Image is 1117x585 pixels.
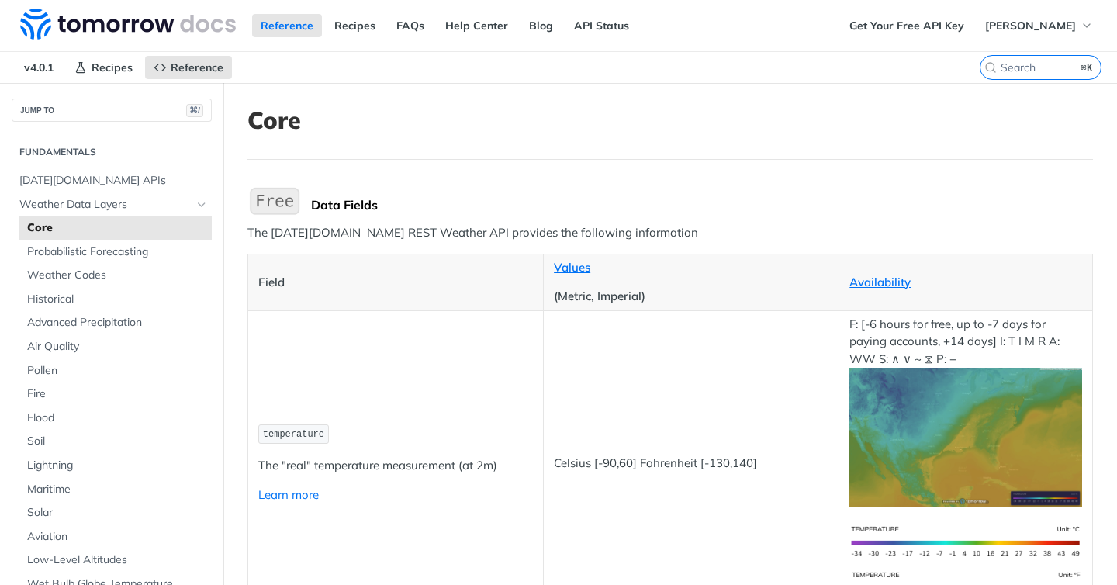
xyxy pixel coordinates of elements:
a: Aviation [19,525,212,549]
span: Weather Codes [27,268,208,283]
a: Probabilistic Forecasting [19,241,212,264]
span: Pollen [27,363,208,379]
a: Learn more [258,487,319,502]
a: Weather Data LayersHide subpages for Weather Data Layers [12,193,212,216]
span: Weather Data Layers [19,197,192,213]
span: Flood [27,410,208,426]
button: [PERSON_NAME] [977,14,1101,37]
span: v4.0.1 [16,56,62,79]
span: Solar [27,505,208,521]
a: Get Your Free API Key [841,14,973,37]
span: Reference [171,61,223,74]
p: F: [-6 hours for free, up to -7 days for paying accounts, +14 days] I: T I M R A: WW S: ∧ ∨ ~ ⧖ P: + [849,316,1082,507]
span: Fire [27,386,208,402]
p: The "real" temperature measurement (at 2m) [258,457,533,475]
a: FAQs [388,14,433,37]
a: Pollen [19,359,212,382]
span: Probabilistic Forecasting [27,244,208,260]
a: Reference [252,14,322,37]
span: Air Quality [27,339,208,355]
a: Availability [849,275,911,289]
img: Tomorrow.io Weather API Docs [20,9,236,40]
span: Lightning [27,458,208,473]
a: Advanced Precipitation [19,311,212,334]
a: Help Center [437,14,517,37]
span: Low-Level Altitudes [27,552,208,568]
span: Aviation [27,529,208,545]
h2: Fundamentals [12,145,212,159]
a: Recipes [66,56,141,79]
a: Historical [19,288,212,311]
span: temperature [263,429,324,440]
kbd: ⌘K [1077,60,1097,75]
a: Lightning [19,454,212,477]
button: JUMP TO⌘/ [12,99,212,122]
span: Expand image [849,534,1082,549]
a: Flood [19,407,212,430]
span: [DATE][DOMAIN_NAME] APIs [19,173,208,189]
a: Soil [19,430,212,453]
span: Advanced Precipitation [27,315,208,331]
a: API Status [565,14,638,37]
p: Celsius [-90,60] Fahrenheit [-130,140] [554,455,828,472]
a: Low-Level Altitudes [19,549,212,572]
a: Values [554,260,590,275]
a: Fire [19,382,212,406]
button: Hide subpages for Weather Data Layers [195,199,208,211]
span: ⌘/ [186,104,203,117]
a: Blog [520,14,562,37]
p: (Metric, Imperial) [554,288,828,306]
a: Weather Codes [19,264,212,287]
a: [DATE][DOMAIN_NAME] APIs [12,169,212,192]
span: Expand image [849,429,1082,444]
a: Core [19,216,212,240]
a: Recipes [326,14,384,37]
a: Maritime [19,478,212,501]
a: Reference [145,56,232,79]
h1: Core [247,106,1093,134]
span: Recipes [92,61,133,74]
span: Soil [27,434,208,449]
p: Field [258,274,533,292]
a: Air Quality [19,335,212,358]
p: The [DATE][DOMAIN_NAME] REST Weather API provides the following information [247,224,1093,242]
svg: Search [984,61,997,74]
span: [PERSON_NAME] [985,19,1076,33]
div: Data Fields [311,197,1093,213]
a: Solar [19,501,212,524]
span: Core [27,220,208,236]
span: Maritime [27,482,208,497]
span: Historical [27,292,208,307]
